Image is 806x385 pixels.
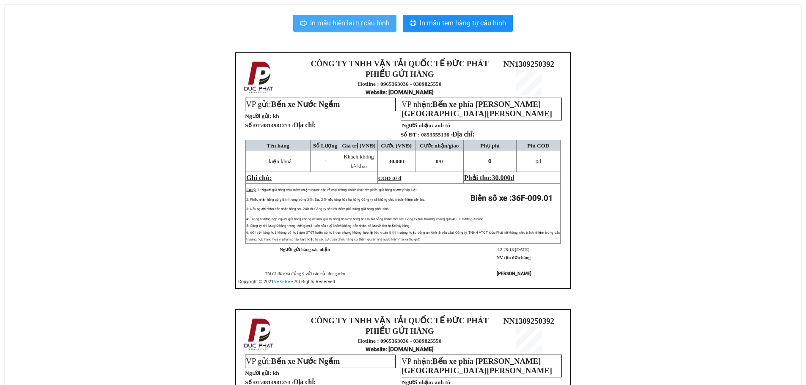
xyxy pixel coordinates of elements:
strong: Số ĐT: [245,122,316,128]
span: 0/ [436,158,443,164]
span: 5: Công ty chỉ lưu giữ hàng trong thời gian 1 tuần nếu quý khách không đến nhận, sẽ lưu về kho ho... [246,224,410,228]
span: Phải thu: [464,174,514,181]
span: 0 [440,158,443,164]
strong: : [DOMAIN_NAME] [366,89,434,96]
strong: Người gửi: [245,370,271,376]
span: Cước nhận/giao [420,142,459,149]
strong: Biển số xe : [470,194,553,203]
span: Website [366,89,385,96]
span: Ghi chú: [246,174,272,181]
span: 36F-009.01 [512,194,553,203]
strong: CÔNG TY TNHH VẬN TẢI QUỐC TẾ ĐỨC PHÁT [311,59,489,68]
img: logo [242,60,277,95]
span: Bến xe Nước Ngầm [271,100,340,109]
span: 1: Người gửi hàng chịu trách nhiệm hoàn toàn về mọi thông tin kê khai trên phiếu gửi hàng trước p... [258,188,418,192]
span: 3: Nếu người nhận đến nhận hàng sau 24h thì Công ty sẽ tính thêm phí trông giữ hàng phát sinh. [246,207,389,211]
span: đ [536,158,541,164]
span: Phụ phí [480,142,499,149]
span: Khách không kê khai [344,153,374,169]
span: Địa chỉ: [452,131,475,138]
span: Bến xe phía [PERSON_NAME][GEOGRAPHIC_DATA][PERSON_NAME] [402,100,552,118]
span: anh tú [435,122,450,128]
span: kh [273,113,279,119]
button: printerIn mẫu biên lai tự cấu hình [293,15,396,32]
strong: Số ĐT : [401,131,420,138]
span: VP gửi: [246,100,340,109]
span: 4: Trong trường hợp người gửi hàng không kê khai giá trị hàng hóa mà hàng hóa bị hư hỏng hoặc thấ... [246,217,484,221]
strong: NV tạo đơn hàng [497,255,531,260]
strong: CÔNG TY TNHH VẬN TẢI QUỐC TẾ ĐỨC PHÁT [311,316,489,325]
span: Phí COD [527,142,549,149]
span: 0 [536,158,539,164]
strong: Người gửi hàng xác nhận [280,247,330,252]
span: Tôi đã đọc và đồng ý với các nội dung trên [265,271,345,276]
strong: : [DOMAIN_NAME] [366,346,434,352]
span: Giá trị (VNĐ) [342,142,376,149]
a: VeXeRe [274,279,290,284]
span: Copyright © 2021 – All Rights Reserved [238,279,335,284]
span: 6: Đối với hàng hoá không có hoá đơn GTGT hoặc có hoá đơn nhưng không hợp lệ (do quản lý thị trườ... [246,231,560,241]
img: logo [242,317,277,352]
strong: [PERSON_NAME] [497,271,531,276]
span: đ [511,174,514,181]
strong: Người nhận: [402,122,433,128]
span: VP nhận: [402,100,552,118]
span: Bến xe Nước Ngầm [271,357,340,366]
span: 0814981273 / [262,122,316,128]
span: 12:28:18 [DATE] [498,247,529,252]
span: printer [410,19,416,27]
strong: PHIẾU GỬI HÀNG [366,70,434,79]
span: Lưu ý: [246,188,256,192]
span: Tên hàng [267,142,289,149]
strong: Hotline : 0965363036 - 0389825550 [358,338,442,344]
span: 0853555136 / [421,131,475,138]
span: Địa chỉ: [294,121,316,128]
span: 1 [325,158,327,164]
span: kh [273,370,279,376]
span: 30.000 [492,174,511,181]
strong: PHIẾU GỬI HÀNG [366,327,434,336]
span: 0 đ [394,175,401,181]
span: 0 [488,158,492,164]
span: COD : [378,175,402,181]
span: VP gửi: [246,357,340,366]
span: printer [300,19,307,27]
span: Bến xe phía [PERSON_NAME][GEOGRAPHIC_DATA][PERSON_NAME] [402,357,552,375]
span: In mẫu biên lai tự cấu hình [310,18,390,28]
strong: Hotline : 0965363036 - 0389825550 [358,81,442,87]
span: In mẫu tem hàng tự cấu hình [420,18,506,28]
span: 30.000 [388,158,404,164]
span: NN1309250392 [503,60,554,68]
strong: Người gửi: [245,113,271,119]
span: Cước (VNĐ) [381,142,412,149]
span: Website [366,346,385,352]
span: NN1309250392 [503,317,554,325]
span: 1 kiện khoá [264,158,292,164]
span: Số Lượng [313,142,338,149]
span: 2: Phiếu nhận hàng có giá trị trong vòng 24h. Sau 24h nếu hàng hóa hư hỏng Công ty sẽ không chịu ... [246,198,424,202]
span: VP nhận: [402,357,552,375]
button: printerIn mẫu tem hàng tự cấu hình [403,15,513,32]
